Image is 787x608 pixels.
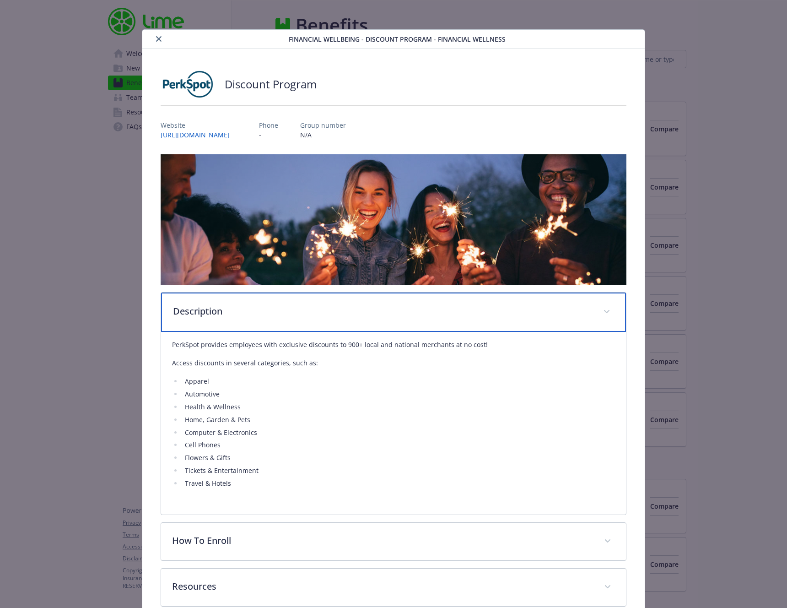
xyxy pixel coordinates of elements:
p: Resources [172,580,593,593]
li: Automotive [182,389,615,400]
p: Group number [300,120,346,130]
p: Description [173,304,593,318]
button: close [153,33,164,44]
a: [URL][DOMAIN_NAME] [161,130,237,139]
div: Description [161,293,626,332]
li: Health & Wellness [182,402,615,413]
img: banner [161,154,627,285]
div: Description [161,332,626,515]
p: PerkSpot provides employees with exclusive discounts to 900+ local and national merchants at no c... [172,339,615,350]
li: Home, Garden & Pets [182,414,615,425]
li: Apparel [182,376,615,387]
p: N/A [300,130,346,140]
p: Phone [259,120,278,130]
li: Cell Phones [182,440,615,451]
p: Access discounts in several categories, such as: [172,358,615,369]
div: Resources [161,569,626,606]
span: Financial Wellbeing - Discount Program - Financial Wellness [289,34,506,44]
h2: Discount Program [225,76,317,92]
p: - [259,130,278,140]
li: Tickets & Entertainment [182,465,615,476]
div: How To Enroll [161,523,626,560]
p: Website [161,120,237,130]
img: PerkSpot [161,71,216,98]
li: Flowers & Gifts [182,452,615,463]
li: Computer & Electronics [182,427,615,438]
p: How To Enroll [172,534,593,548]
li: Travel & Hotels [182,478,615,489]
